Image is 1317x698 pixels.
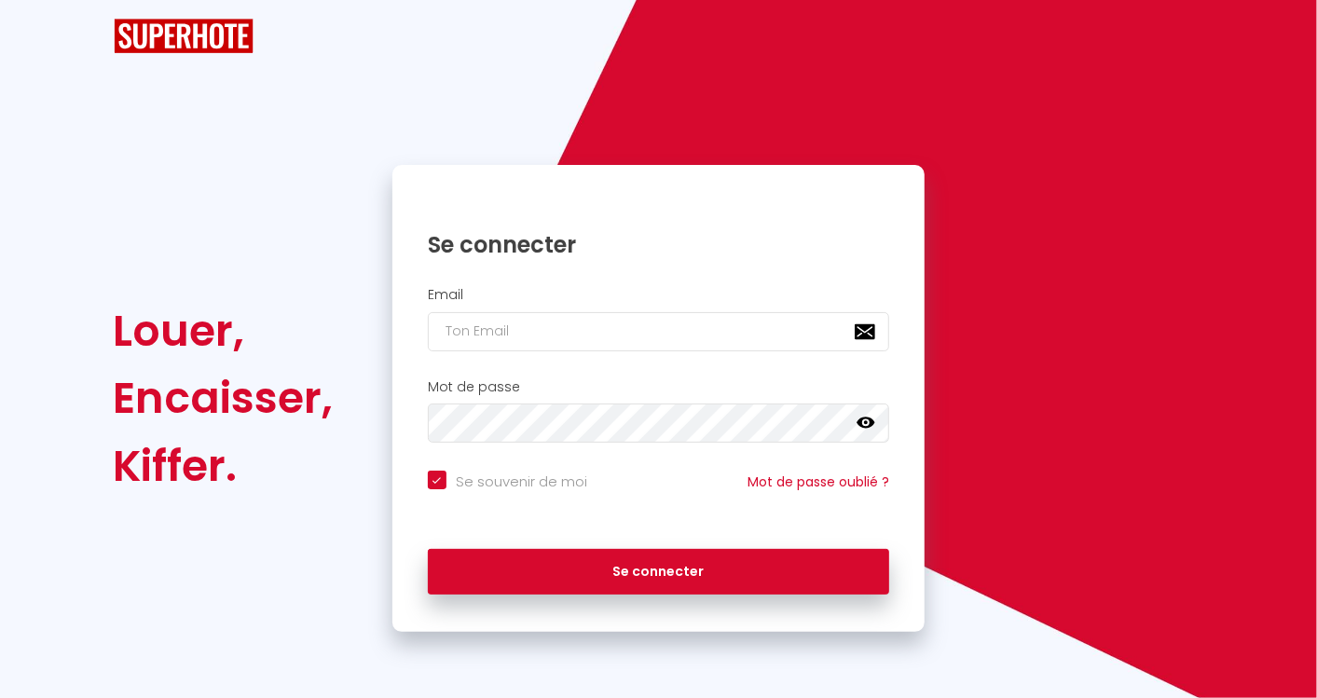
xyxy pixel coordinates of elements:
[428,287,890,303] h2: Email
[114,364,334,431] div: Encaisser,
[114,432,334,500] div: Kiffer.
[114,19,254,53] img: SuperHote logo
[428,379,890,395] h2: Mot de passe
[428,549,890,595] button: Se connecter
[748,472,889,491] a: Mot de passe oublié ?
[428,230,890,259] h1: Se connecter
[428,312,890,351] input: Ton Email
[114,297,334,364] div: Louer,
